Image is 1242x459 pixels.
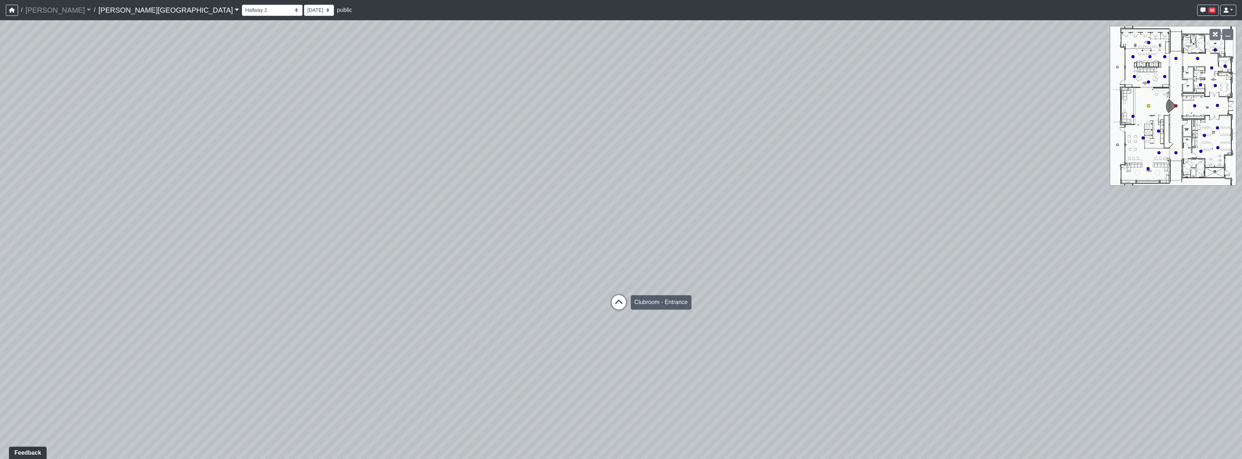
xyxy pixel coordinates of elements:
[5,445,48,459] iframe: Ybug feedback widget
[1208,7,1216,13] span: 58
[18,3,25,17] span: /
[98,3,239,17] a: [PERSON_NAME][GEOGRAPHIC_DATA]
[25,3,91,17] a: [PERSON_NAME]
[91,3,98,17] span: /
[337,7,352,13] span: public
[631,295,691,309] div: Clubroom - Entrance
[1197,5,1219,16] button: 58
